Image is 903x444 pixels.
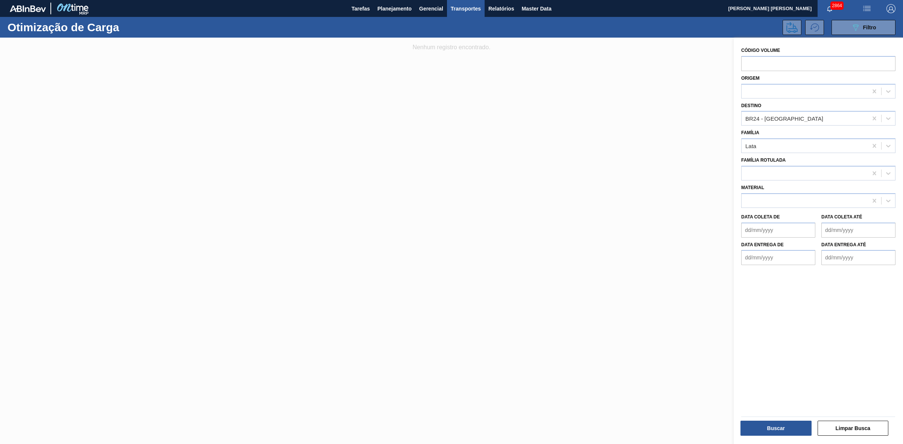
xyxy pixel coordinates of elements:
[451,4,481,13] span: Transportes
[741,76,760,81] label: Origem
[740,421,812,436] button: Buscar
[741,214,780,220] label: Data coleta de
[741,158,786,163] label: Família Rotulada
[886,4,895,13] img: Logout
[821,223,895,238] input: dd/mm/yyyy
[351,4,370,13] span: Tarefas
[862,4,871,13] img: userActions
[521,4,551,13] span: Master Data
[783,20,805,35] div: Enviar para Transportes
[10,5,46,12] img: TNhmsLtSVTkK8tSr43FrP2fwEKptu5GPRR3wAAAABJRU5ErkJggg==
[488,4,514,13] span: Relatórios
[419,4,443,13] span: Gerencial
[741,130,759,135] label: Família
[821,242,866,247] label: Data entrega até
[745,115,823,122] div: BR24 - [GEOGRAPHIC_DATA]
[830,2,844,10] span: 2864
[741,103,761,108] label: Destino
[8,23,150,32] h1: Otimização de Carga
[821,214,862,220] label: Data coleta até
[818,421,889,436] button: Limpar Busca
[745,143,756,149] div: Lata
[741,185,764,190] label: Material
[741,250,815,265] input: dd/mm/yyyy
[818,3,842,14] button: Notificações
[863,24,876,30] span: Filtro
[832,20,895,35] button: Filtro
[741,45,895,56] label: Código Volume
[741,242,784,247] label: Data entrega de
[377,4,412,13] span: Planejamento
[821,250,895,265] input: dd/mm/yyyy
[741,223,815,238] input: dd/mm/yyyy
[805,20,828,35] div: Alterar para histórico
